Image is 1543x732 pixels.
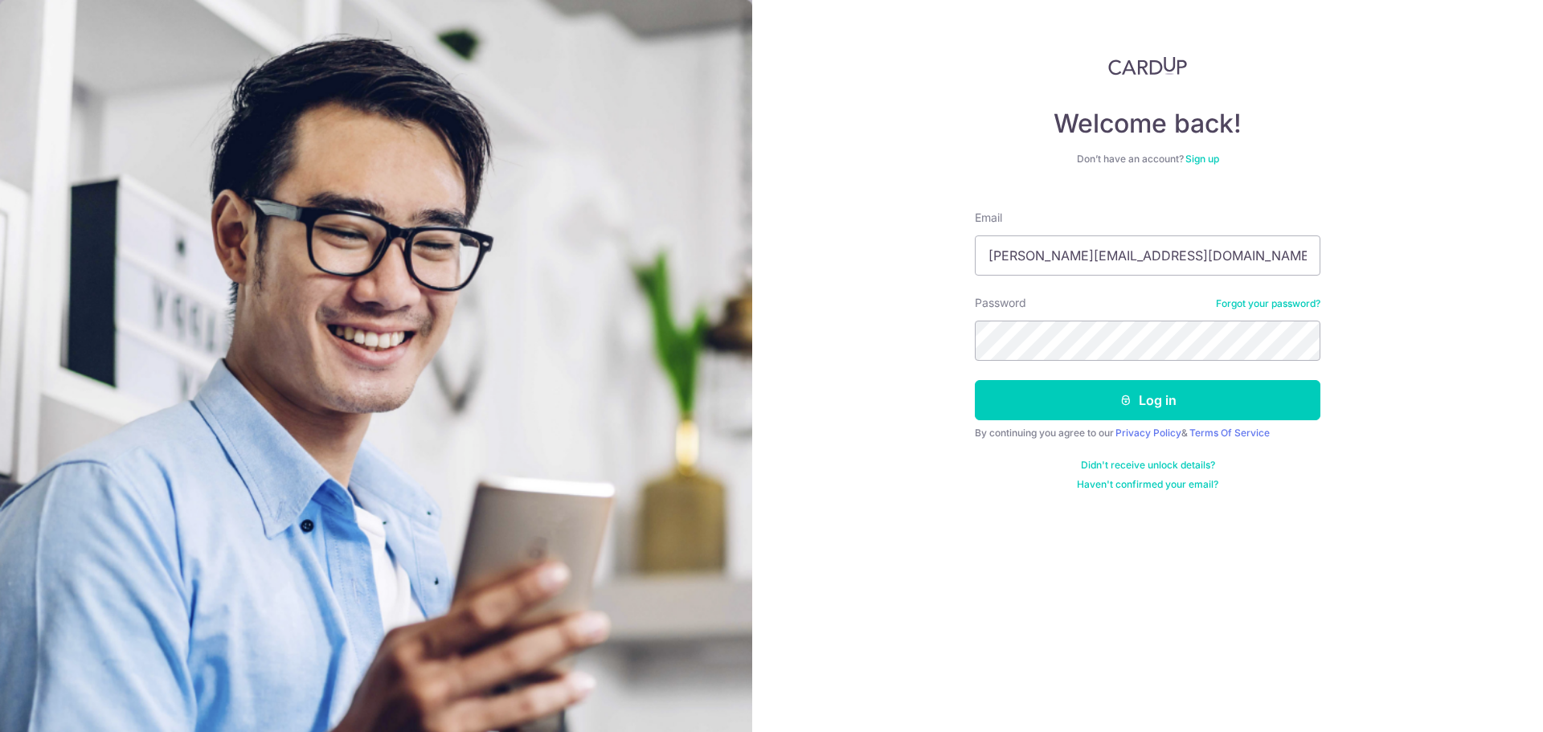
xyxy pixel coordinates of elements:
[975,108,1320,140] h4: Welcome back!
[975,235,1320,276] input: Enter your Email
[1185,153,1219,165] a: Sign up
[1216,297,1320,310] a: Forgot your password?
[975,380,1320,420] button: Log in
[1189,427,1270,439] a: Terms Of Service
[975,153,1320,166] div: Don’t have an account?
[1077,478,1218,491] a: Haven't confirmed your email?
[975,295,1026,311] label: Password
[1115,427,1181,439] a: Privacy Policy
[1081,459,1215,472] a: Didn't receive unlock details?
[1108,56,1187,76] img: CardUp Logo
[975,427,1320,440] div: By continuing you agree to our &
[975,210,1002,226] label: Email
